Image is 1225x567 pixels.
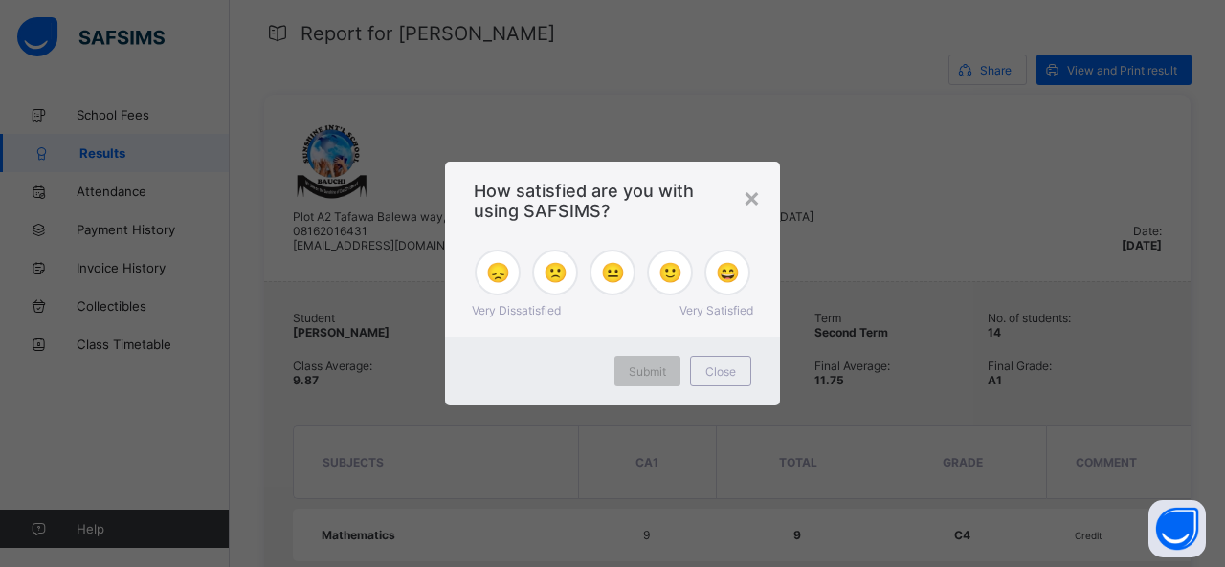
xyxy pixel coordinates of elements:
button: Open asap [1148,500,1206,557]
span: Submit [629,364,666,379]
span: 🙁 [544,261,568,284]
span: 😄 [716,261,740,284]
span: How satisfied are you with using SAFSIMS? [474,181,751,221]
span: 😐 [601,261,625,284]
span: 🙂 [658,261,682,284]
span: Very Dissatisfied [472,303,561,317]
div: × [743,181,761,213]
span: Close [705,364,736,379]
span: Very Satisfied [679,303,753,317]
span: 😞 [486,261,510,284]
